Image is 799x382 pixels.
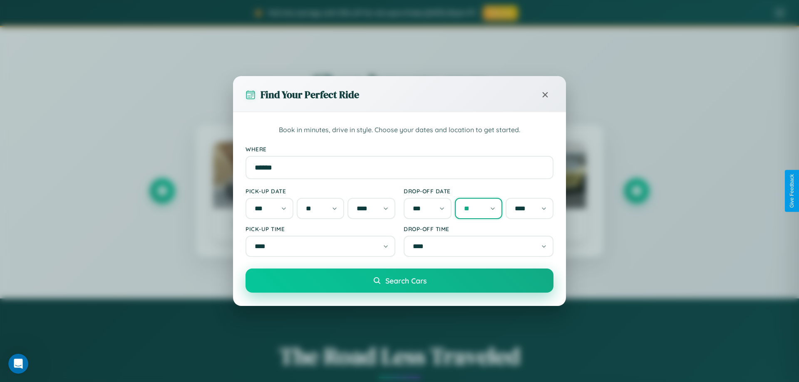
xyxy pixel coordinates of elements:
label: Where [246,145,553,153]
label: Pick-up Time [246,225,395,232]
label: Drop-off Date [404,187,553,195]
span: Search Cars [385,276,427,285]
h3: Find Your Perfect Ride [261,88,359,101]
label: Pick-up Date [246,187,395,195]
p: Book in minutes, drive in style. Choose your dates and location to get started. [246,125,553,136]
button: Search Cars [246,269,553,293]
label: Drop-off Time [404,225,553,232]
